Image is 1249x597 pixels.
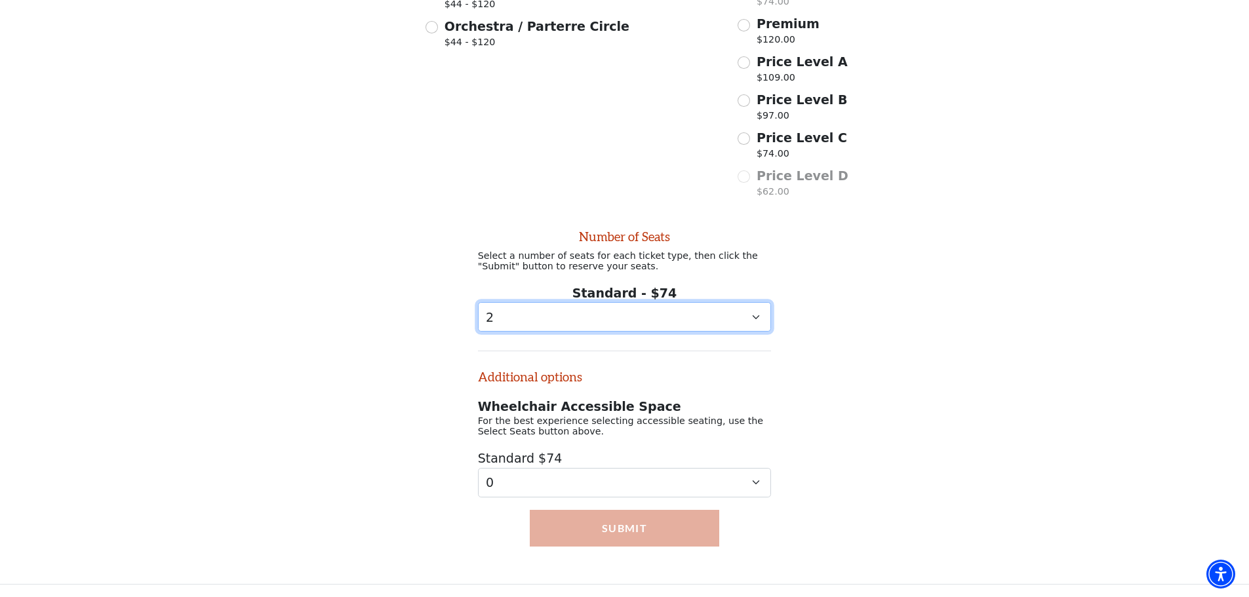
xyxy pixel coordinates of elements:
select: Select quantity for Standard [478,302,772,332]
span: $44 - $120 [445,35,629,53]
p: $97.00 [757,109,847,126]
input: Price Level B [738,94,750,107]
input: Price Level A [738,56,750,69]
span: Price Level B [757,92,847,107]
span: Price Level D [757,168,848,183]
span: Price Level A [757,54,848,69]
span: Price Level C [757,130,847,145]
p: $62.00 [757,185,848,202]
h2: Additional options [478,351,772,385]
input: Premium [738,19,750,31]
select: Select quantity for Standard [478,468,772,497]
span: Premium [757,16,820,31]
span: Wheelchair Accessible Space [478,399,681,414]
button: Submit [530,510,719,547]
div: Accessibility Menu [1206,560,1235,588]
p: $74.00 [757,147,847,164]
p: Select a number of seats for each ticket type, then click the "Submit" button to reserve your seats. [478,250,772,271]
p: For the best experience selecting accessible seating, use the Select Seats button above. [478,415,772,436]
div: Standard $74 [478,449,772,497]
input: Price Level C [738,132,750,145]
div: Standard - $74 [478,284,772,332]
span: Orchestra / Parterre Circle [445,19,629,33]
p: $120.00 [757,33,820,50]
p: $109.00 [757,71,848,88]
h2: Number of Seats [478,229,772,244]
